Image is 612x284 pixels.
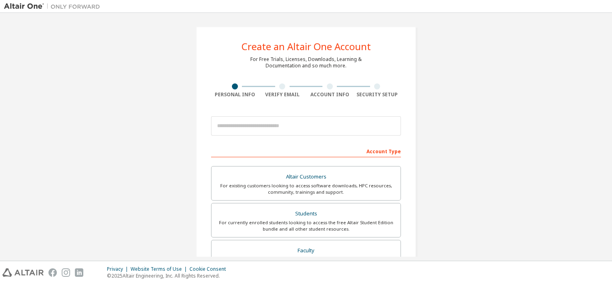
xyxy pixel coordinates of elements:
[216,245,396,256] div: Faculty
[216,256,396,269] div: For faculty & administrators of academic institutions administering students and accessing softwa...
[216,183,396,195] div: For existing customers looking to access software downloads, HPC resources, community, trainings ...
[75,268,83,277] img: linkedin.svg
[62,268,70,277] img: instagram.svg
[107,272,231,279] p: © 2025 Altair Engineering, Inc. All Rights Reserved.
[48,268,57,277] img: facebook.svg
[211,144,401,157] div: Account Type
[131,266,189,272] div: Website Terms of Use
[189,266,231,272] div: Cookie Consent
[354,91,401,98] div: Security Setup
[216,171,396,183] div: Altair Customers
[4,2,104,10] img: Altair One
[2,268,44,277] img: altair_logo.svg
[107,266,131,272] div: Privacy
[216,208,396,219] div: Students
[242,42,371,51] div: Create an Altair One Account
[250,56,362,69] div: For Free Trials, Licenses, Downloads, Learning & Documentation and so much more.
[259,91,306,98] div: Verify Email
[211,91,259,98] div: Personal Info
[306,91,354,98] div: Account Info
[216,219,396,232] div: For currently enrolled students looking to access the free Altair Student Edition bundle and all ...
